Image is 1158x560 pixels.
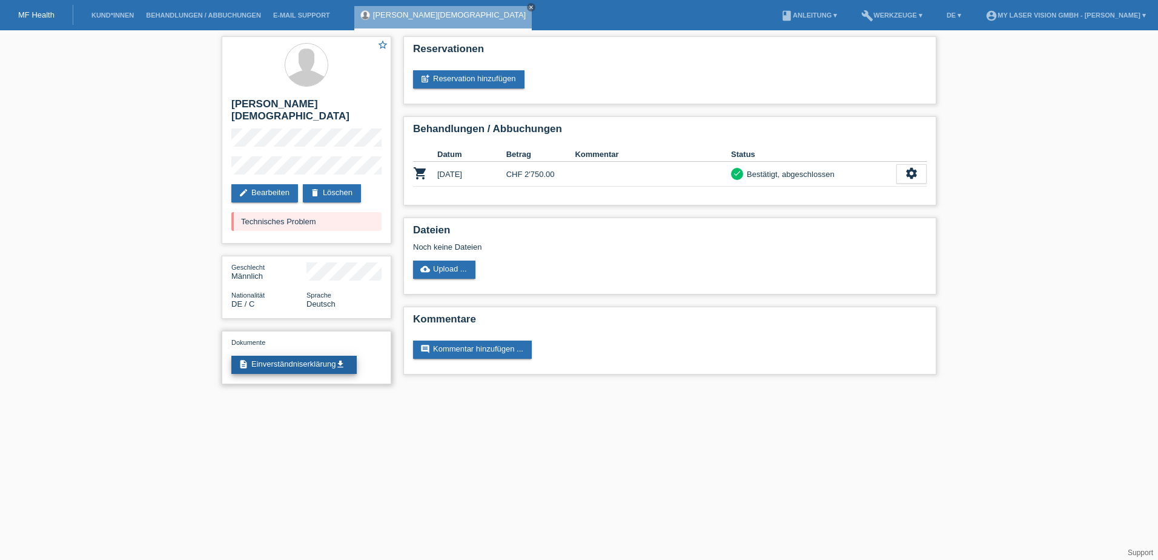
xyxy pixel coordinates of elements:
[743,168,835,181] div: Bestätigt, abgeschlossen
[413,224,927,242] h2: Dateien
[1128,548,1153,557] a: Support
[420,344,430,354] i: comment
[575,147,731,162] th: Kommentar
[373,10,526,19] a: [PERSON_NAME][DEMOGRAPHIC_DATA]
[527,3,535,12] a: close
[781,10,793,22] i: book
[377,39,388,52] a: star_border
[231,262,306,281] div: Männlich
[979,12,1152,19] a: account_circleMy Laser Vision GmbH - [PERSON_NAME] ▾
[506,162,575,187] td: CHF 2'750.00
[231,339,265,346] span: Dokumente
[310,188,320,198] i: delete
[18,10,55,19] a: MF Health
[437,147,506,162] th: Datum
[731,147,896,162] th: Status
[506,147,575,162] th: Betrag
[231,98,382,128] h2: [PERSON_NAME][DEMOGRAPHIC_DATA]
[231,356,357,374] a: descriptionEinverständniserklärungget_app
[413,166,428,181] i: POSP00024778
[855,12,928,19] a: buildWerkzeuge ▾
[733,169,741,178] i: check
[985,10,998,22] i: account_circle
[905,167,918,180] i: settings
[267,12,336,19] a: E-Mail Support
[437,162,506,187] td: [DATE]
[85,12,140,19] a: Kund*innen
[231,184,298,202] a: editBearbeiten
[413,123,927,141] h2: Behandlungen / Abbuchungen
[231,292,265,299] span: Nationalität
[420,264,430,274] i: cloud_upload
[239,359,248,369] i: description
[775,12,843,19] a: bookAnleitung ▾
[413,70,524,88] a: post_addReservation hinzufügen
[528,4,534,10] i: close
[239,188,248,198] i: edit
[231,264,265,271] span: Geschlecht
[231,299,254,308] span: Deutschland / C / 07.03.2007
[377,39,388,50] i: star_border
[861,10,873,22] i: build
[413,261,475,279] a: cloud_uploadUpload ...
[413,242,783,252] div: Noch keine Dateien
[140,12,267,19] a: Behandlungen / Abbuchungen
[306,292,331,299] span: Sprache
[231,212,382,231] div: Technisches Problem
[413,43,927,61] h2: Reservationen
[413,341,532,359] a: commentKommentar hinzufügen ...
[420,74,430,84] i: post_add
[303,184,361,202] a: deleteLöschen
[941,12,967,19] a: DE ▾
[413,313,927,332] h2: Kommentare
[336,359,345,369] i: get_app
[306,299,336,308] span: Deutsch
